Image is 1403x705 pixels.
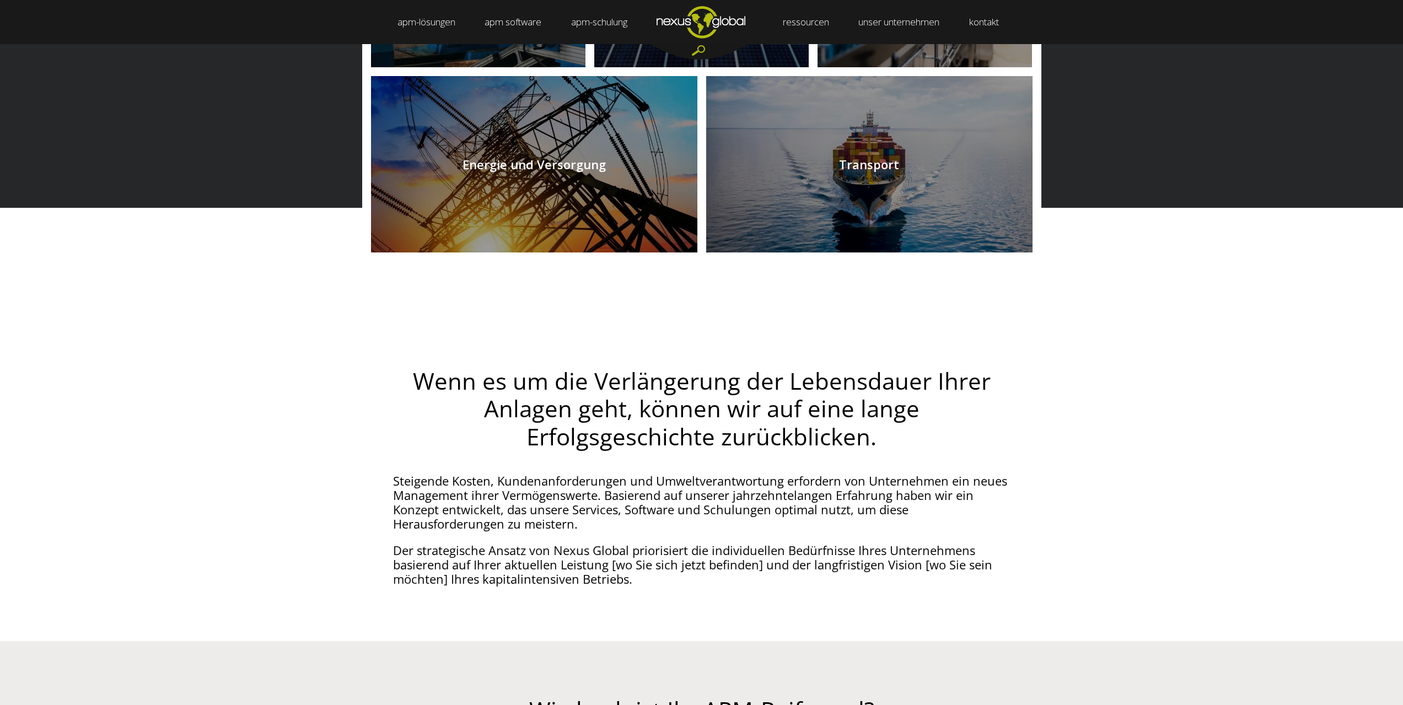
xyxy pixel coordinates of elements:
font: APM-Lösungen [397,15,455,28]
font: Steigende Kosten, Kundenanforderungen und Umweltverantwortung erfordern von Unternehmen ein neues... [393,472,1007,532]
font: Ressourcen [783,15,829,28]
font: Der strategische Ansatz von Nexus Global priorisiert die individuellen Bedürfnisse Ihres Unterneh... [393,542,992,587]
font: Kontakt [969,15,999,28]
font: APM-Schulung [571,15,627,28]
font: apm software [485,15,541,28]
font: unser Unternehmen [858,15,939,28]
font: Wenn es um die Verlängerung der Lebensdauer Ihrer Anlagen geht, können wir auf eine lange Erfolgs... [413,365,991,452]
